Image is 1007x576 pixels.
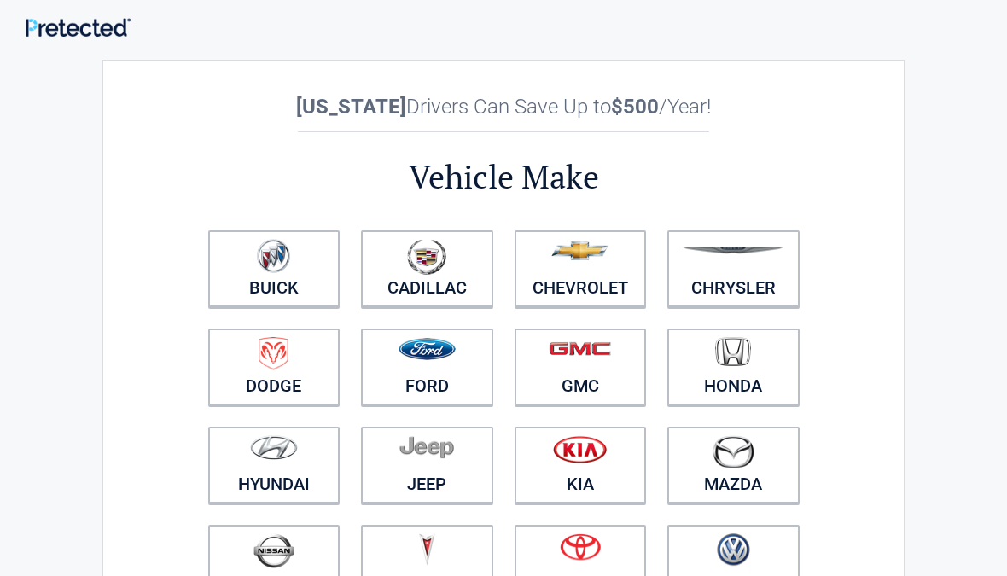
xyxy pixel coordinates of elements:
a: Hyundai [208,427,341,503]
img: Main Logo [26,18,131,37]
img: chevrolet [551,241,608,260]
a: Chrysler [667,230,800,307]
a: Chevrolet [515,230,647,307]
b: [US_STATE] [296,95,406,119]
img: honda [715,337,751,367]
img: gmc [549,341,611,356]
img: cadillac [407,239,446,275]
img: toyota [560,533,601,561]
img: nissan [253,533,294,568]
a: Jeep [361,427,493,503]
img: pontiac [418,533,435,566]
a: Dodge [208,329,341,405]
img: jeep [399,435,454,459]
img: buick [257,239,290,273]
img: ford [399,338,456,360]
a: GMC [515,329,647,405]
a: Buick [208,230,341,307]
img: mazda [712,435,754,468]
img: hyundai [250,435,298,460]
h2: Vehicle Make [197,155,810,199]
img: chrysler [681,247,785,254]
a: Cadillac [361,230,493,307]
a: Honda [667,329,800,405]
h2: Drivers Can Save Up to /Year [197,95,810,119]
img: dodge [259,337,288,370]
a: Kia [515,427,647,503]
a: Mazda [667,427,800,503]
img: volkswagen [717,533,750,567]
b: $500 [611,95,659,119]
img: kia [553,435,607,463]
a: Ford [361,329,493,405]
